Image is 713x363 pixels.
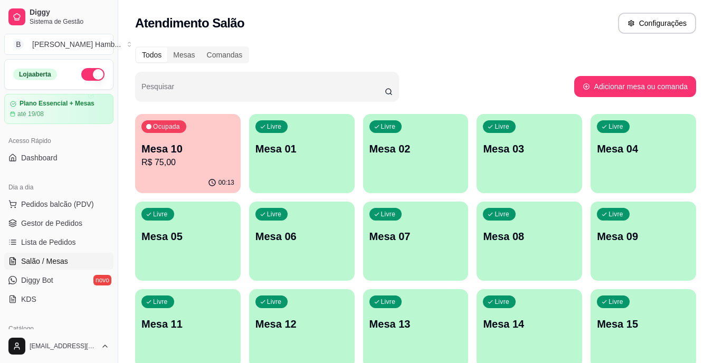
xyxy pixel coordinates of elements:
[13,69,57,80] div: Loja aberta
[21,199,94,209] span: Pedidos balcão (PDV)
[483,229,576,244] p: Mesa 08
[4,234,113,251] a: Lista de Pedidos
[495,210,509,218] p: Livre
[495,122,509,131] p: Livre
[4,94,113,124] a: Plano Essencial + Mesasaté 19/08
[4,179,113,196] div: Dia a dia
[483,141,576,156] p: Mesa 03
[249,202,355,281] button: LivreMesa 06
[483,317,576,331] p: Mesa 14
[30,17,109,26] span: Sistema de Gestão
[4,149,113,166] a: Dashboard
[21,256,68,266] span: Salão / Mesas
[495,298,509,306] p: Livre
[249,114,355,193] button: LivreMesa 01
[4,215,113,232] a: Gestor de Pedidos
[477,202,582,281] button: LivreMesa 08
[381,122,396,131] p: Livre
[141,85,385,96] input: Pesquisar
[4,253,113,270] a: Salão / Mesas
[4,272,113,289] a: Diggy Botnovo
[32,39,121,50] div: [PERSON_NAME] Hamb ...
[21,218,82,228] span: Gestor de Pedidos
[201,47,249,62] div: Comandas
[218,178,234,187] p: 00:13
[4,34,113,55] button: Select a team
[4,333,113,359] button: [EMAIL_ADDRESS][DOMAIN_NAME]
[597,229,690,244] p: Mesa 09
[574,76,696,97] button: Adicionar mesa ou comanda
[4,196,113,213] button: Pedidos balcão (PDV)
[477,114,582,193] button: LivreMesa 03
[153,210,168,218] p: Livre
[141,156,234,169] p: R$ 75,00
[21,275,53,285] span: Diggy Bot
[381,298,396,306] p: Livre
[609,298,623,306] p: Livre
[4,4,113,30] a: DiggySistema de Gestão
[4,320,113,337] div: Catálogo
[591,202,696,281] button: LivreMesa 09
[255,229,348,244] p: Mesa 06
[4,291,113,308] a: KDS
[21,152,58,163] span: Dashboard
[17,110,44,118] article: até 19/08
[591,114,696,193] button: LivreMesa 04
[135,202,241,281] button: LivreMesa 05
[369,229,462,244] p: Mesa 07
[597,141,690,156] p: Mesa 04
[363,202,469,281] button: LivreMesa 07
[81,68,104,81] button: Alterar Status
[153,298,168,306] p: Livre
[381,210,396,218] p: Livre
[136,47,167,62] div: Todos
[267,210,282,218] p: Livre
[4,132,113,149] div: Acesso Rápido
[363,114,469,193] button: LivreMesa 02
[30,8,109,17] span: Diggy
[20,100,94,108] article: Plano Essencial + Mesas
[597,317,690,331] p: Mesa 15
[141,141,234,156] p: Mesa 10
[21,237,76,247] span: Lista de Pedidos
[21,294,36,304] span: KDS
[153,122,180,131] p: Ocupada
[618,13,696,34] button: Configurações
[167,47,201,62] div: Mesas
[141,229,234,244] p: Mesa 05
[267,298,282,306] p: Livre
[369,141,462,156] p: Mesa 02
[135,15,244,32] h2: Atendimento Salão
[255,141,348,156] p: Mesa 01
[30,342,97,350] span: [EMAIL_ADDRESS][DOMAIN_NAME]
[135,114,241,193] button: OcupadaMesa 10R$ 75,0000:13
[255,317,348,331] p: Mesa 12
[267,122,282,131] p: Livre
[609,210,623,218] p: Livre
[369,317,462,331] p: Mesa 13
[141,317,234,331] p: Mesa 11
[13,39,24,50] span: B
[609,122,623,131] p: Livre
